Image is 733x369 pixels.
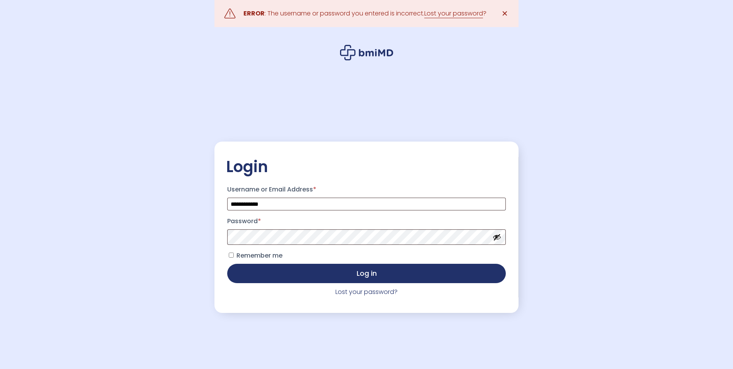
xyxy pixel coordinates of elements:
label: Username or Email Address [227,183,505,196]
a: ✕ [497,6,513,21]
strong: ERROR [243,9,265,18]
span: Remember me [236,251,282,260]
span: ✕ [502,8,508,19]
a: Lost your password [424,9,483,18]
button: Log in [227,264,505,283]
button: Show password [493,233,501,241]
input: Remember me [229,253,234,258]
label: Password [227,215,505,227]
a: Lost your password? [335,287,398,296]
div: : The username or password you entered is incorrect. ? [243,8,486,19]
h2: Login [226,157,507,176]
